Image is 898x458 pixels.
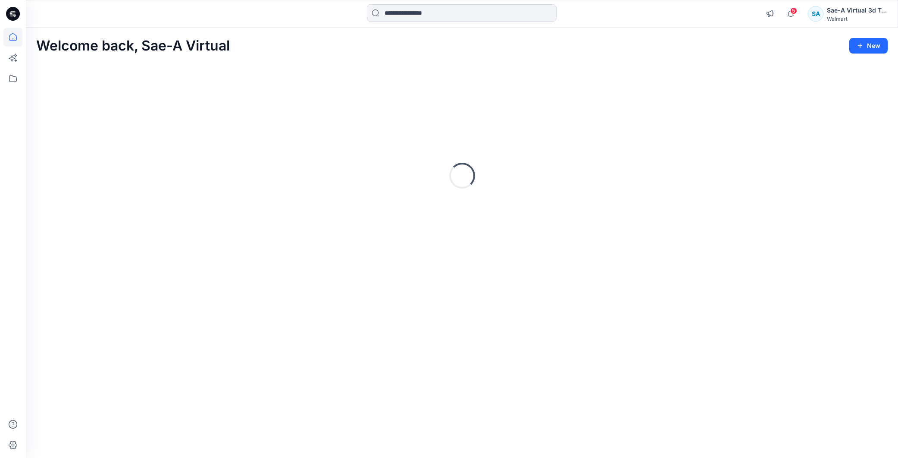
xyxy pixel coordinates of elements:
[827,5,887,16] div: Sae-A Virtual 3d Team
[36,38,230,54] h2: Welcome back, Sae-A Virtual
[827,16,887,22] div: Walmart
[808,6,823,22] div: SA
[849,38,888,54] button: New
[790,7,797,14] span: 5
